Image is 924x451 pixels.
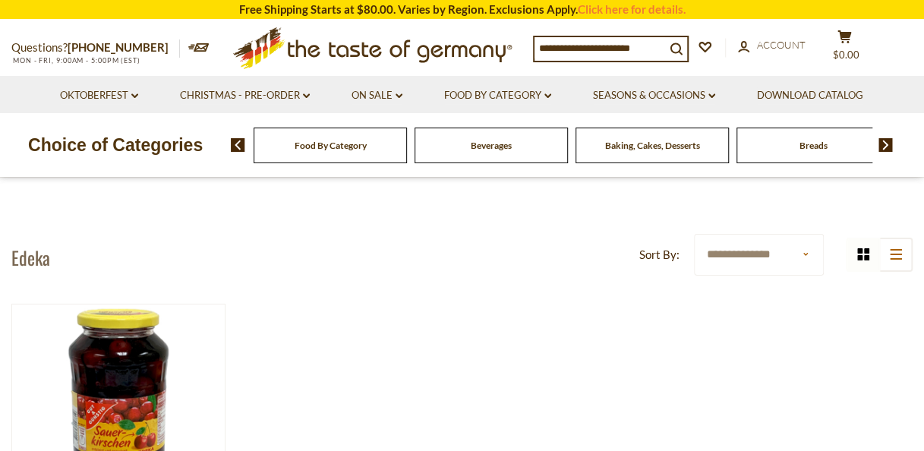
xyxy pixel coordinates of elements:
img: next arrow [878,138,893,152]
a: [PHONE_NUMBER] [68,40,169,54]
button: $0.00 [822,30,867,68]
a: Oktoberfest [60,87,138,104]
span: Account [757,39,806,51]
a: Seasons & Occasions [593,87,715,104]
span: MON - FRI, 9:00AM - 5:00PM (EST) [11,56,140,65]
a: On Sale [352,87,402,104]
a: Food By Category [295,140,367,151]
a: Breads [799,140,828,151]
h1: Edeka [11,246,50,269]
p: Questions? [11,38,180,58]
span: $0.00 [833,49,859,61]
img: previous arrow [231,138,245,152]
a: Food By Category [444,87,551,104]
a: Baking, Cakes, Desserts [605,140,700,151]
a: Click here for details. [578,2,686,16]
a: Christmas - PRE-ORDER [180,87,310,104]
a: Download Catalog [757,87,863,104]
a: Beverages [471,140,512,151]
a: Account [738,37,806,54]
label: Sort By: [639,245,680,264]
